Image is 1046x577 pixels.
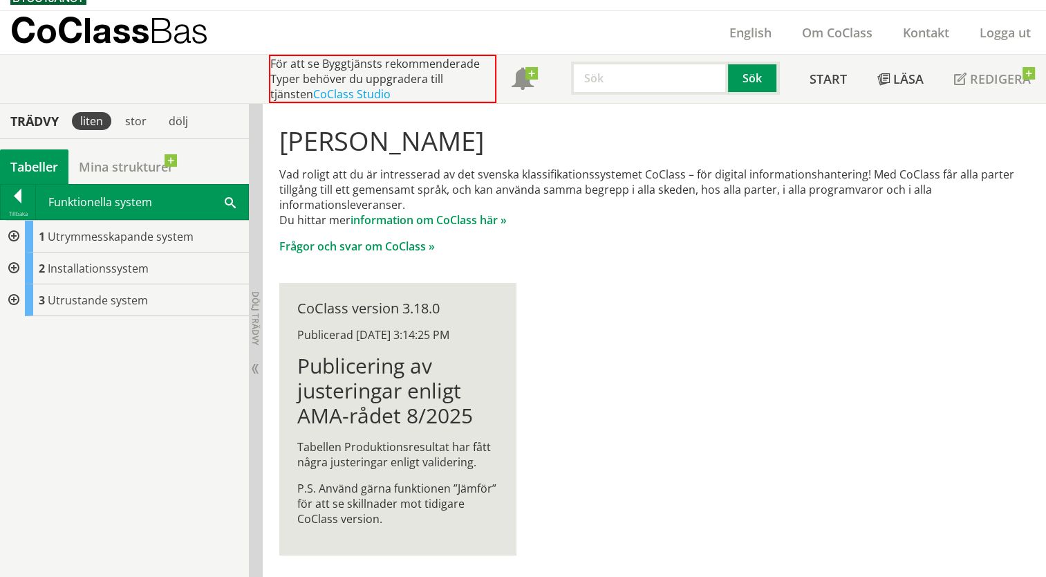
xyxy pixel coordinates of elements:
[794,55,862,103] a: Start
[888,24,964,41] a: Kontakt
[297,481,499,526] p: P.S. Använd gärna funktionen ”Jämför” för att se skillnader mot tidigare CoClass version.
[3,113,66,129] div: Trädvy
[512,69,534,91] span: Notifikationer
[160,112,196,130] div: dölj
[810,71,847,87] span: Start
[279,125,1030,156] h1: [PERSON_NAME]
[225,194,236,209] span: Sök i tabellen
[10,22,208,38] p: CoClass
[297,327,499,342] div: Publicerad [DATE] 3:14:25 PM
[297,439,499,470] p: Tabellen Produktionsresultat har fått några justeringar enligt validering.
[72,112,111,130] div: liten
[893,71,924,87] span: Läsa
[149,10,208,51] span: Bas
[279,239,435,254] a: Frågor och svar om CoClass »
[117,112,155,130] div: stor
[48,293,148,308] span: Utrustande system
[351,212,507,228] a: information om CoClass här »
[297,354,499,428] h1: Publicering av justeringar enligt AMA-rådet 8/2025
[39,261,45,276] span: 2
[297,301,499,316] div: CoClass version 3.18.0
[862,55,939,103] a: Läsa
[10,11,238,54] a: CoClassBas
[39,229,45,244] span: 1
[728,62,779,95] button: Sök
[714,24,787,41] a: English
[68,149,184,184] a: Mina strukturer
[279,167,1030,228] p: Vad roligt att du är intresserad av det svenska klassifikationssystemet CoClass – för digital inf...
[970,71,1031,87] span: Redigera
[571,62,728,95] input: Sök
[964,24,1046,41] a: Logga ut
[48,229,194,244] span: Utrymmesskapande system
[939,55,1046,103] a: Redigera
[48,261,149,276] span: Installationssystem
[1,208,35,219] div: Tillbaka
[313,86,391,102] a: CoClass Studio
[36,185,248,219] div: Funktionella system
[250,291,261,345] span: Dölj trädvy
[269,55,496,103] div: För att se Byggtjänsts rekommenderade Typer behöver du uppgradera till tjänsten
[39,293,45,308] span: 3
[787,24,888,41] a: Om CoClass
